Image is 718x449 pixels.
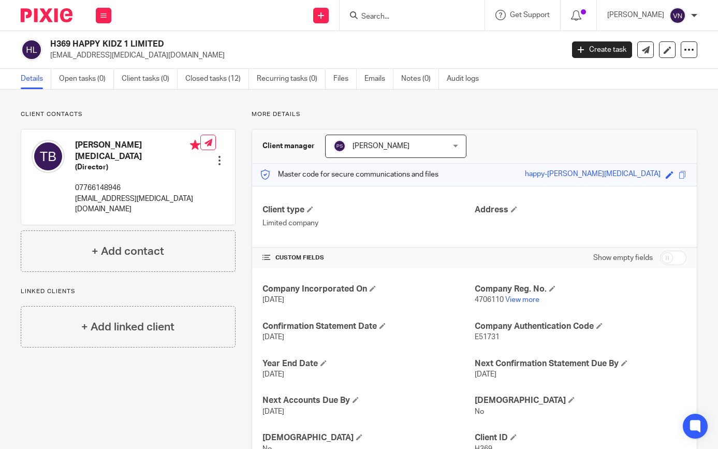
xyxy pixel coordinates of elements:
[262,218,474,228] p: Limited company
[21,39,42,61] img: svg%3E
[262,432,474,443] h4: [DEMOGRAPHIC_DATA]
[92,243,164,259] h4: + Add contact
[607,10,664,20] p: [PERSON_NAME]
[475,321,686,332] h4: Company Authentication Code
[32,140,65,173] img: svg%3E
[262,395,474,406] h4: Next Accounts Due By
[475,334,500,341] span: E51731
[75,183,200,193] p: 07766148946
[252,110,697,119] p: More details
[262,254,474,262] h4: CUSTOM FIELDS
[447,69,487,89] a: Audit logs
[475,408,484,415] span: No
[262,408,284,415] span: [DATE]
[262,296,284,303] span: [DATE]
[21,8,72,22] img: Pixie
[333,69,357,89] a: Files
[262,321,474,332] h4: Confirmation Statement Date
[185,69,249,89] a: Closed tasks (12)
[505,296,539,303] a: View more
[21,110,236,119] p: Client contacts
[262,334,284,341] span: [DATE]
[572,41,632,58] a: Create task
[475,432,686,443] h4: Client ID
[475,371,496,378] span: [DATE]
[364,69,393,89] a: Emails
[262,205,474,215] h4: Client type
[122,69,178,89] a: Client tasks (0)
[475,284,686,295] h4: Company Reg. No.
[190,140,200,150] i: Primary
[75,140,200,162] h4: [PERSON_NAME][MEDICAL_DATA]
[475,296,504,303] span: 4706110
[257,69,326,89] a: Recurring tasks (0)
[593,253,653,263] label: Show empty fields
[81,319,174,335] h4: + Add linked client
[21,287,236,296] p: Linked clients
[262,141,315,151] h3: Client manager
[510,11,550,19] span: Get Support
[75,162,200,172] h5: (Director)
[475,205,686,215] h4: Address
[360,12,453,22] input: Search
[401,69,439,89] a: Notes (0)
[262,284,474,295] h4: Company Incorporated On
[525,169,661,181] div: happy-[PERSON_NAME][MEDICAL_DATA]
[75,194,200,215] p: [EMAIL_ADDRESS][MEDICAL_DATA][DOMAIN_NAME]
[50,50,556,61] p: [EMAIL_ADDRESS][MEDICAL_DATA][DOMAIN_NAME]
[475,358,686,369] h4: Next Confirmation Statement Due By
[353,142,409,150] span: [PERSON_NAME]
[262,371,284,378] span: [DATE]
[59,69,114,89] a: Open tasks (0)
[50,39,455,50] h2: H369 HAPPY KIDZ 1 LIMITED
[475,395,686,406] h4: [DEMOGRAPHIC_DATA]
[262,358,474,369] h4: Year End Date
[21,69,51,89] a: Details
[669,7,686,24] img: svg%3E
[260,169,438,180] p: Master code for secure communications and files
[333,140,346,152] img: svg%3E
